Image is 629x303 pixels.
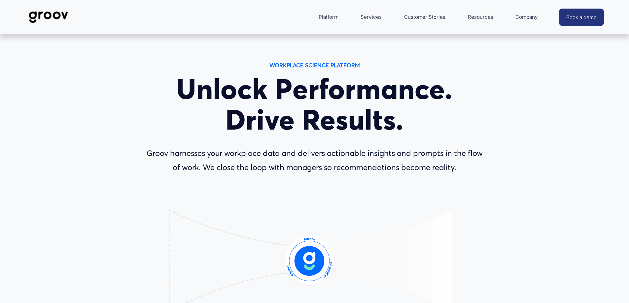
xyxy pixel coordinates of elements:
span: Company [515,13,538,22]
img: Groov | Workplace Science Platform | Unlock Performance | Drive Results [25,6,72,28]
a: Services [357,9,385,25]
a: Customer Stories [401,9,449,25]
a: folder dropdown [465,9,497,25]
a: folder dropdown [315,9,342,25]
a: folder dropdown [512,9,541,25]
p: Groov harnesses your workplace data and delivers actionable insights and prompts in the flow of w... [142,146,487,175]
span: Resources [468,13,493,22]
strong: WORKPLACE SCIENCE PLATFORM [269,62,360,69]
h1: Unlock Performance. Drive Results. [142,74,487,135]
span: Platform [319,13,338,22]
a: Book a demo [559,9,604,26]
